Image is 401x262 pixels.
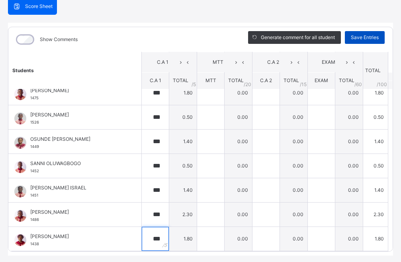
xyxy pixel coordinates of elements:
span: / 20 [244,81,251,88]
td: 0.50 [169,105,197,129]
td: 1.80 [169,81,197,105]
td: 1.40 [169,178,197,202]
td: 1.40 [169,129,197,154]
span: TOTAL [339,77,354,83]
span: 1438 [30,242,39,246]
td: 0.00 [225,105,252,129]
td: 0.00 [280,105,308,129]
td: 0.00 [225,154,252,178]
td: 1.80 [363,81,388,105]
span: 1475 [30,96,39,100]
td: 0.00 [225,178,252,202]
td: 2.30 [363,202,388,227]
span: [PERSON_NAME] ISRAEL [30,184,123,191]
span: 1486 [30,217,39,222]
td: 0.00 [335,129,363,154]
td: 0.00 [280,129,308,154]
td: 0.00 [335,178,363,202]
span: C.A 2 [260,77,272,83]
td: 0.00 [225,202,252,227]
td: 0.00 [225,129,252,154]
span: EXAM [315,77,328,83]
td: 0.00 [335,81,363,105]
span: /100 [377,81,387,88]
img: 1449.png [14,137,26,149]
span: 1452 [30,169,39,173]
span: MTT [205,77,216,83]
span: Save Entries [351,34,379,41]
th: TOTAL [363,52,388,89]
td: 0.00 [280,202,308,227]
span: [PERSON_NAME] [30,111,123,118]
span: OSUNDE [PERSON_NAME] [30,136,123,143]
span: Students [12,67,34,73]
span: TOTAL [173,77,188,83]
span: SANNI OLUWAGBOGO [30,160,123,167]
img: 1475.png [14,88,26,100]
img: 1452.png [14,161,26,173]
td: 0.50 [363,105,388,129]
span: 1451 [30,193,38,197]
label: Show Comments [40,36,78,43]
span: [PERSON_NAME] [30,87,123,94]
td: 0.00 [335,105,363,129]
span: C.A 1 [150,77,161,83]
td: 0.00 [280,154,308,178]
span: / 60 [354,81,362,88]
td: 1.40 [363,178,388,202]
span: 1526 [30,120,39,124]
td: 0.00 [280,227,308,251]
td: 2.30 [169,202,197,227]
span: TOTAL [228,77,244,83]
span: [PERSON_NAME] [30,209,123,216]
td: 1.40 [363,129,388,154]
img: 1438.png [14,234,26,246]
span: MTT [203,59,233,66]
span: TOTAL [284,77,299,83]
img: 1486.png [14,210,26,222]
span: [PERSON_NAME] [30,233,123,240]
span: / 15 [300,81,307,88]
td: 1.80 [169,227,197,251]
img: 1526.png [14,112,26,124]
span: C.A 2 [258,59,288,66]
td: 0.00 [335,154,363,178]
span: / 5 [192,81,196,88]
td: 0.00 [280,178,308,202]
td: 0.00 [225,81,252,105]
td: 0.00 [335,227,363,251]
td: 0.00 [225,227,252,251]
span: C.A 1 [148,59,177,66]
td: 0.50 [363,154,388,178]
span: Score Sheet [25,3,53,10]
td: 1.80 [363,227,388,251]
img: 1451.png [14,185,26,197]
span: 1449 [30,144,39,149]
span: EXAM [314,59,343,66]
span: Generate comment for all student [261,34,335,41]
td: 0.00 [335,202,363,227]
td: 0.00 [280,81,308,105]
td: 0.50 [169,154,197,178]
